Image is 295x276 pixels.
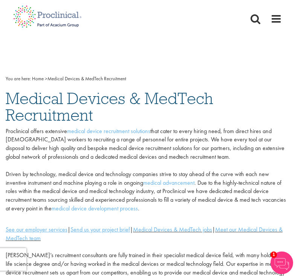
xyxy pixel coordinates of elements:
span: You are here: [6,75,31,82]
a: Meet our Medical Devices & MedTech team [6,225,283,242]
p: Proclinical offers extensive that cater to every hiring need, from direct hires and [DEMOGRAPHIC_... [6,127,289,213]
a: breadcrumb link to Home [32,75,44,82]
img: Chatbot [271,251,293,274]
a: medical device development process [52,204,138,212]
a: medical device recruitment solutions [67,127,150,135]
a: Send us your project brief [70,225,130,233]
span: 1 [271,251,277,258]
a: Medical Devices & MedTech jobs [133,225,212,233]
span: > [45,75,47,82]
span: Medical Devices & MedTech Recruitment [6,88,213,125]
a: medical advancement [143,179,194,187]
a: See our employer services [6,225,67,233]
span: Medical Devices & MedTech Recruitment [32,75,126,82]
div: | | | [6,225,289,243]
